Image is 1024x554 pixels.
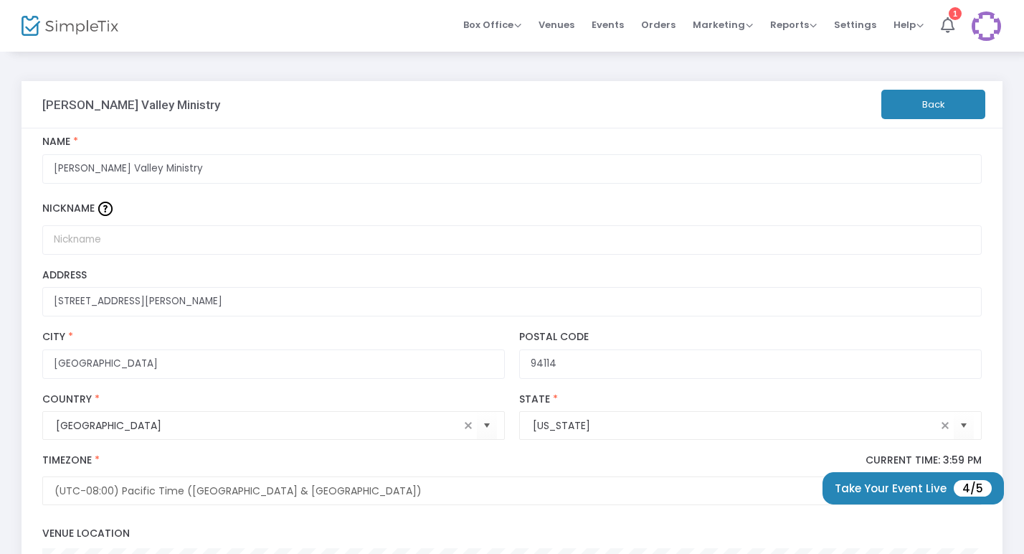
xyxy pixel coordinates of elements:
[954,480,992,497] span: 4/5
[834,6,876,43] span: Settings
[42,393,506,406] label: Country
[693,18,753,32] span: Marketing
[42,269,982,282] label: Address
[519,331,982,344] label: Postal Code
[937,417,954,434] span: clear
[42,454,982,476] label: Timezone
[592,6,624,43] span: Events
[56,418,460,433] input: Select Country
[822,472,1004,504] button: Take Your Event Live4/5
[42,349,506,379] input: City
[42,526,130,540] span: Venue Location
[641,6,675,43] span: Orders
[463,18,521,32] span: Box Office
[893,18,924,32] span: Help
[42,198,982,220] label: Nickname
[42,154,982,184] input: Enter Venue Name
[881,90,985,119] button: Back
[42,136,982,149] label: Name
[54,484,950,498] span: (UTC-08:00) Pacific Time ([GEOGRAPHIC_DATA] & [GEOGRAPHIC_DATA])
[866,454,982,467] p: Current Time: 3:59 PM
[519,393,982,406] label: State
[770,18,817,32] span: Reports
[949,7,962,20] div: 1
[460,417,477,434] span: clear
[42,287,982,316] input: Enter a location
[477,411,497,441] button: Select
[519,349,982,379] input: Postal Code
[539,6,574,43] span: Venues
[42,98,220,112] h3: [PERSON_NAME] Valley Ministry
[954,411,974,441] button: Select
[42,331,506,344] label: City
[533,418,937,433] input: Select State
[42,225,982,255] input: Nickname
[98,202,113,216] img: question-mark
